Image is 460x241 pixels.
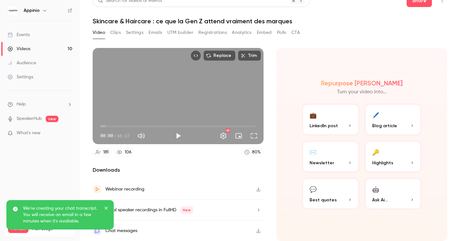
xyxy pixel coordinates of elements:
[277,27,286,38] button: Polls
[232,27,252,38] button: Analytics
[364,104,422,136] button: 🖊️Blog article
[125,149,132,156] div: 106
[65,130,72,136] iframe: Noticeable Trigger
[226,128,230,132] div: HD
[167,27,193,38] button: UTM builder
[93,17,447,25] h1: Skincare & Haircare : ce que la Gen Z attend vraiment des marques
[232,129,245,142] button: Turn on miniplayer
[105,227,137,235] div: Chat messages
[17,130,41,136] span: What's new
[321,79,402,87] h2: Repurpose [PERSON_NAME]
[310,159,334,166] span: Newsletter
[117,132,130,139] span: 46:37
[93,27,105,38] button: Video
[302,178,359,210] button: 💬Best quotes
[241,148,264,157] a: 80%
[203,51,235,61] button: Replace
[248,129,260,142] button: Full screen
[149,27,162,38] button: Emails
[372,197,387,203] span: Ask Ai...
[372,110,379,120] div: 🖊️
[8,101,72,108] li: help-dropdown-opener
[180,206,193,214] span: New
[372,122,397,129] span: Blog article
[8,32,30,38] div: Events
[310,197,337,203] span: Best quotes
[257,27,272,38] button: Embed
[372,184,379,194] div: 🤖
[310,147,317,157] div: ✉️
[17,115,42,122] a: SpeakerHub
[302,141,359,173] button: ✉️Newsletter
[93,166,264,174] h2: Downloads
[217,129,230,142] button: Settings
[238,51,261,61] button: Trim
[310,184,317,194] div: 💬
[135,129,148,142] button: Mute
[302,104,359,136] button: 💼LinkedIn post
[105,206,193,214] div: Local speaker recordings in FullHD
[310,122,338,129] span: LinkedIn post
[252,149,261,156] div: 80 %
[104,205,109,213] button: close
[191,51,201,61] button: Embed video
[310,110,317,120] div: 💼
[100,132,130,139] div: 00:00
[8,46,30,52] div: Videos
[364,178,422,210] button: 🤖Ask Ai...
[114,148,134,157] a: 106
[46,116,58,122] span: new
[291,27,300,38] button: CTA
[105,185,144,193] div: Webinar recording
[24,7,40,14] h6: Appinio
[126,27,143,38] button: Settings
[8,5,18,16] img: Appinio
[23,205,100,224] p: We're creating your chat transcript. You will receive an email in a few minutes when it's available.
[8,74,33,80] div: Settings
[8,60,36,66] div: Audience
[114,132,116,139] span: /
[93,148,111,157] a: 181
[110,27,121,38] button: Clips
[198,27,227,38] button: Registrations
[372,147,379,157] div: 🔑
[17,101,26,108] span: Help
[103,149,109,156] div: 181
[172,129,185,142] button: Play
[100,132,113,139] span: 00:00
[364,141,422,173] button: 🔑Highlights
[372,159,393,166] span: Highlights
[337,88,387,96] p: Turn your video into...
